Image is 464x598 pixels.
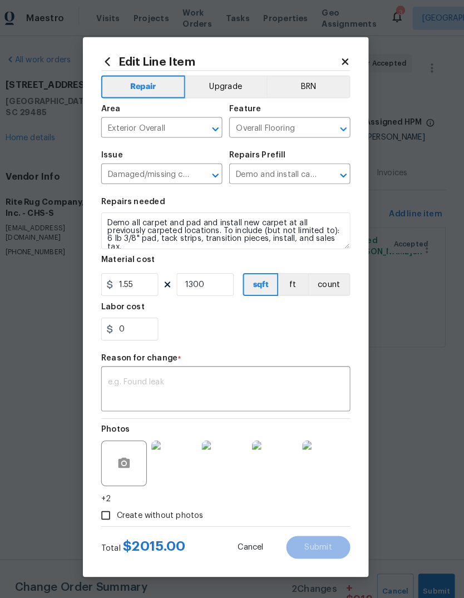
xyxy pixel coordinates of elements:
h5: Area [111,102,130,110]
h5: Reason for change [111,345,185,353]
button: BRN [272,73,353,96]
button: Repair [111,73,192,96]
button: count [312,266,353,288]
span: Create without photos [126,496,210,508]
textarea: Demo all carpet and pad and install new carpet at all previously carpeted locations. To include (... [111,207,353,243]
button: ft [283,266,312,288]
button: sqft [249,266,283,288]
span: +2 [111,480,120,491]
button: Upgrade [192,73,272,96]
button: Open [339,163,354,179]
button: Open [214,118,230,134]
span: Submit [309,529,335,537]
h5: Feature [235,102,266,110]
button: Open [339,118,354,134]
button: Submit [291,522,353,544]
h5: Material cost [111,249,163,257]
h5: Photos [111,414,139,422]
span: Cancel [244,529,269,537]
h5: Repairs needed [111,192,172,200]
h5: Labor cost [111,295,153,303]
div: Total [111,526,193,540]
button: Cancel [226,522,287,544]
h5: Repairs Prefill [235,147,290,155]
span: $ 2015.00 [132,525,193,538]
button: Open [214,163,230,179]
h2: Edit Line Item [111,54,343,66]
h5: Issue [111,147,132,155]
